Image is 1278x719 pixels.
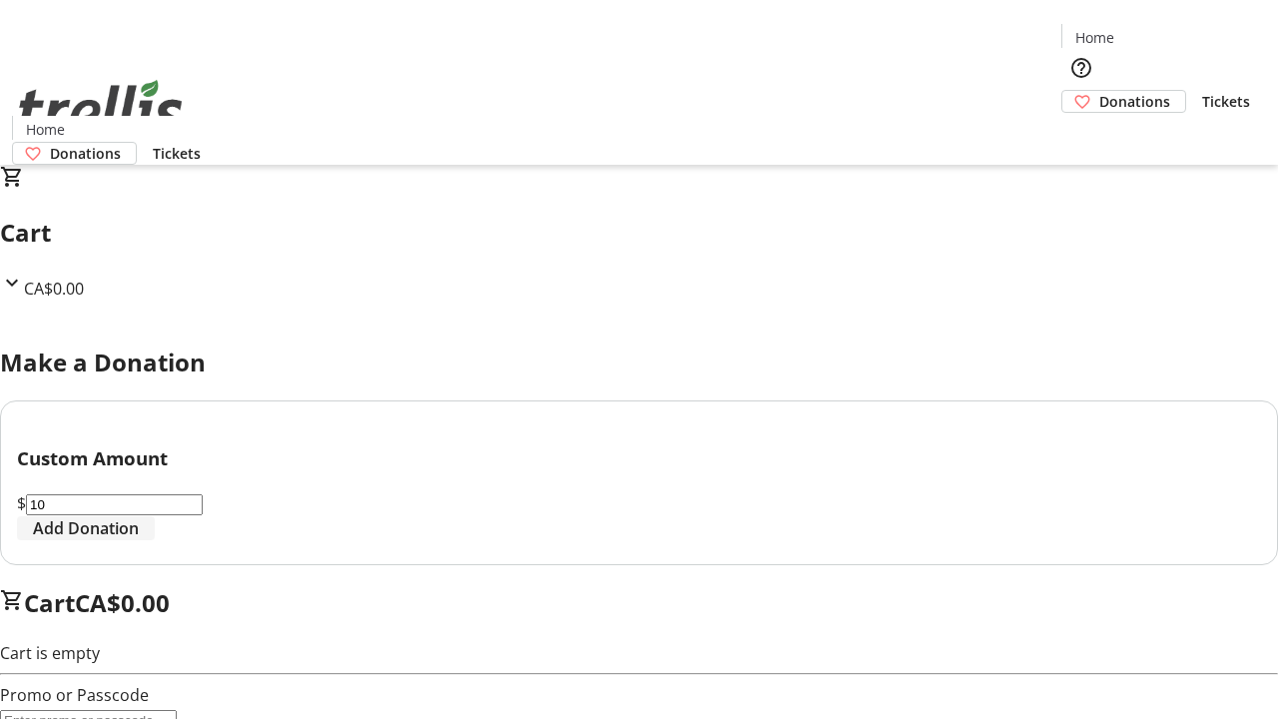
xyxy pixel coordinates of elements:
button: Add Donation [17,516,155,540]
a: Home [1062,27,1126,48]
button: Help [1061,48,1101,88]
span: Home [26,119,65,140]
span: Donations [1099,91,1170,112]
span: Tickets [1202,91,1250,112]
span: Home [1075,27,1114,48]
h3: Custom Amount [17,444,1261,472]
img: Orient E2E Organization 0LL18D535a's Logo [12,58,190,158]
a: Tickets [1186,91,1266,112]
button: Cart [1061,113,1101,153]
input: Donation Amount [26,494,203,515]
span: Tickets [153,143,201,164]
span: Add Donation [33,516,139,540]
span: $ [17,492,26,514]
a: Tickets [137,143,217,164]
span: Donations [50,143,121,164]
a: Donations [1061,90,1186,113]
span: CA$0.00 [75,586,170,619]
a: Home [13,119,77,140]
span: CA$0.00 [24,278,84,300]
a: Donations [12,142,137,165]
